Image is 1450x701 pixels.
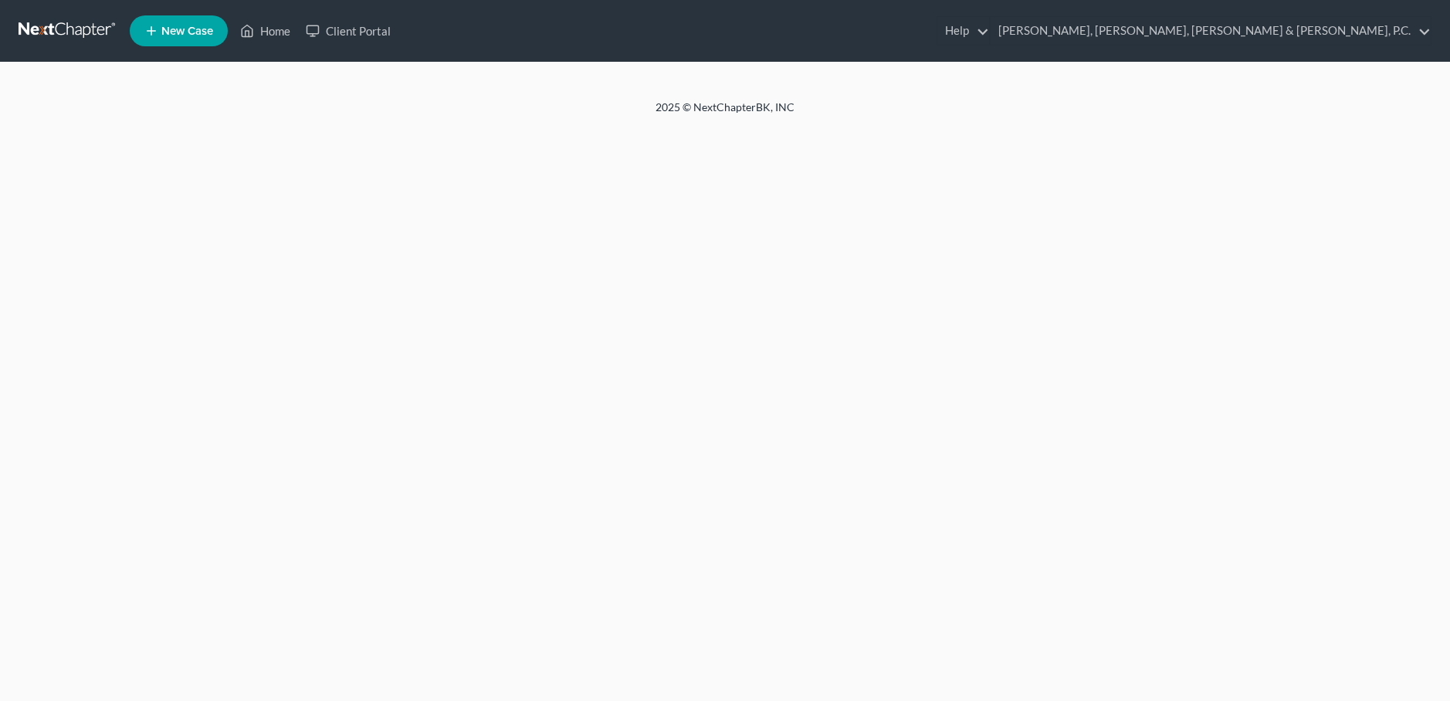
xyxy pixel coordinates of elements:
a: Client Portal [298,17,398,45]
a: Help [937,17,989,45]
a: Home [232,17,298,45]
div: 2025 © NextChapterBK, INC [285,100,1165,127]
new-legal-case-button: New Case [130,15,228,46]
a: [PERSON_NAME], [PERSON_NAME], [PERSON_NAME] & [PERSON_NAME], P.C. [991,17,1431,45]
